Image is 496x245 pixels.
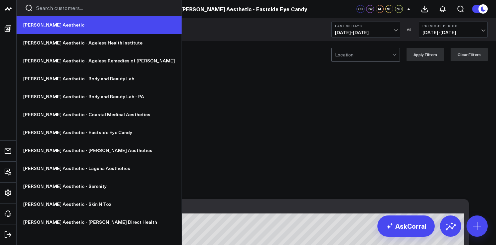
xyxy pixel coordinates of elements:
a: [PERSON_NAME] Aesthetic - Serenity [17,177,182,195]
b: Previous Period [422,24,484,28]
a: [PERSON_NAME] Aesthetic - Body and Beauty Lab [17,70,182,88]
a: [PERSON_NAME] Aesthetic - Coastal Medical Aesthetics [17,106,182,123]
a: [PERSON_NAME] Aesthetic - [PERSON_NAME] Direct Health [17,213,182,231]
div: AF [376,5,384,13]
a: [PERSON_NAME] Aesthetic - Eastside Eye Candy [17,123,182,141]
button: Last 30 Days[DATE]-[DATE] [331,22,400,38]
span: [DATE] - [DATE] [335,30,397,35]
a: [PERSON_NAME] Aesthetic - Laguna Aesthetics [17,159,182,177]
span: + [407,7,410,11]
input: Search customers input [36,4,173,12]
div: CS [357,5,364,13]
a: [PERSON_NAME] Aesthetic - Ageless Health Institute [17,34,182,52]
div: NC [395,5,403,13]
a: [PERSON_NAME] Aesthetic - Body and Beauty Lab - PA [17,88,182,106]
div: JW [366,5,374,13]
div: VS [404,28,415,32]
span: [DATE] - [DATE] [422,30,484,35]
button: Previous Period[DATE]-[DATE] [419,22,488,38]
button: Clear Filters [451,48,488,61]
a: [PERSON_NAME] Aesthetic - [PERSON_NAME] Aesthetics [17,141,182,159]
a: [PERSON_NAME] Aesthetic - Eastside Eye Candy [181,5,307,13]
a: [PERSON_NAME] Aesthetic [17,16,182,34]
b: Last 30 Days [335,24,397,28]
a: [PERSON_NAME] Aesthetic - Skin N Tox [17,195,182,213]
div: SP [385,5,393,13]
button: Apply Filters [407,48,444,61]
a: AskCorral [377,215,435,237]
button: + [405,5,413,13]
button: Search customers button [25,4,33,12]
a: [PERSON_NAME] Aesthetic - Ageless Remedies of [PERSON_NAME] [17,52,182,70]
